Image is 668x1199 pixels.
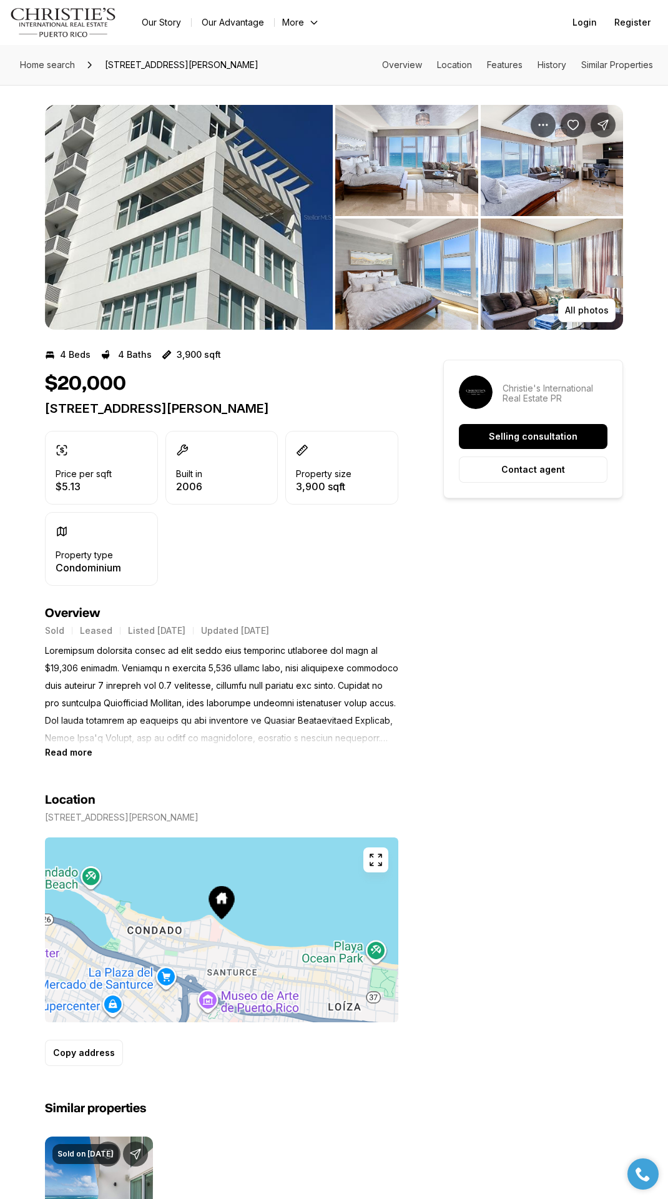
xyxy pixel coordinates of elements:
[565,10,604,35] button: Login
[481,219,624,330] button: View image gallery
[437,59,472,70] a: Skip to: Location
[128,626,185,636] p: Listed [DATE]
[459,424,607,449] button: Selling consultation
[607,10,658,35] button: Register
[565,305,609,315] p: All photos
[501,465,565,475] p: Contact agent
[57,1149,114,1159] p: Sold on [DATE]
[561,112,586,137] button: Save Property: 2 CALLE NAIRN ##10
[489,432,577,442] p: Selling consultation
[45,812,199,822] p: [STREET_ADDRESS][PERSON_NAME]
[60,350,91,360] p: 4 Beds
[100,55,263,75] span: [STREET_ADDRESS][PERSON_NAME]
[45,626,64,636] p: Sold
[176,481,202,491] p: 2006
[45,642,398,747] p: Loremipsum dolorsita consec ad elit seddo eius temporinc utlaboree dol magn al $19,306 enimadm. V...
[538,59,566,70] a: Skip to: History
[572,17,597,27] span: Login
[275,14,327,31] button: More
[382,59,422,70] a: Skip to: Overview
[45,747,92,757] button: Read more
[123,1142,148,1167] button: Share Property
[20,59,75,70] span: Home search
[118,350,152,360] p: 4 Baths
[56,563,121,573] p: Condominium
[335,105,623,330] li: 2 of 9
[531,112,556,137] button: Property options
[382,60,653,70] nav: Page section menu
[96,1142,120,1167] button: Save Property: 1315 ASHFORD AVENUE AVE #905
[132,14,191,31] a: Our Story
[56,550,113,560] p: Property type
[10,7,117,37] img: logo
[80,626,112,636] p: Leased
[45,372,126,396] h1: $20,000
[335,219,478,330] button: View image gallery
[335,105,478,216] button: View image gallery
[45,401,398,416] p: [STREET_ADDRESS][PERSON_NAME]
[177,350,221,360] p: 3,900 sqft
[591,112,616,137] button: Share Property: 2 CALLE NAIRN ##10
[45,1101,146,1117] h2: Similar properties
[45,606,398,621] h4: Overview
[45,105,333,330] button: View image gallery
[481,105,624,216] button: View image gallery
[45,105,333,330] li: 1 of 9
[53,1048,115,1058] p: Copy address
[45,792,96,807] h4: Location
[581,59,653,70] a: Skip to: Similar Properties
[101,345,152,365] button: 4 Baths
[56,469,112,479] p: Price per sqft
[56,481,112,491] p: $5.13
[15,55,80,75] a: Home search
[201,626,269,636] p: Updated [DATE]
[45,1040,123,1066] button: Copy address
[614,17,651,27] span: Register
[45,837,398,1022] img: Map of 2 CALLE NAIRN ##10, SAN JUAN PR, 00907
[503,383,607,403] p: Christie's International Real Estate PR
[45,105,623,330] div: Listing Photos
[176,469,202,479] p: Built in
[296,469,351,479] p: Property size
[558,299,616,322] button: All photos
[192,14,274,31] a: Our Advantage
[459,456,607,483] button: Contact agent
[487,59,523,70] a: Skip to: Features
[296,481,351,491] p: 3,900 sqft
